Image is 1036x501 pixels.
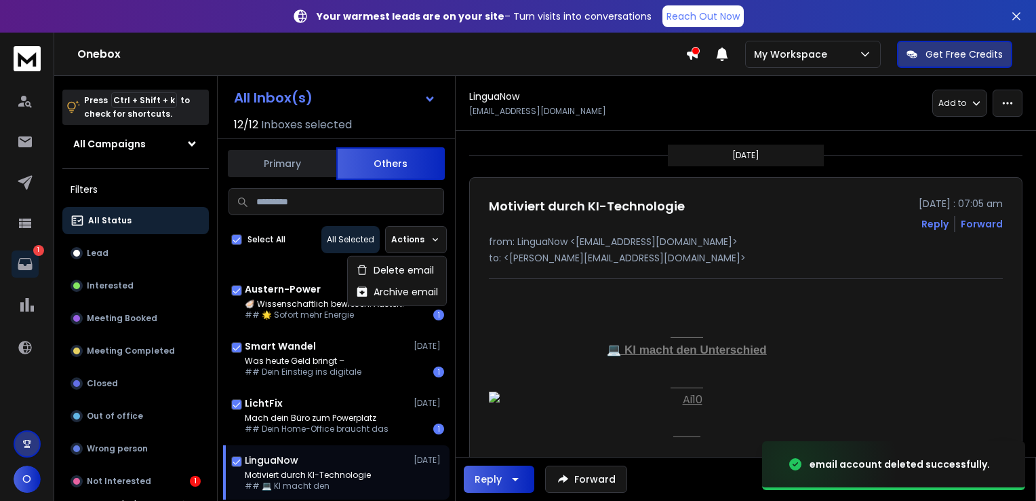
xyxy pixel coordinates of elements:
p: [DATE] [414,455,444,466]
p: Get Free Credits [925,48,1003,61]
p: Lead [87,248,108,259]
p: Motiviert durch KI-Technologie [245,470,371,481]
span: 12 / 12 [234,117,258,133]
p: 1 [33,245,44,256]
p: ## Dein Home-Office braucht das [245,424,388,434]
p: Wrong person [87,443,148,454]
p: [DATE] [414,341,444,352]
p: Was heute Geld bringt – [245,356,361,367]
div: Archive email [356,285,438,299]
h1: Onebox [77,46,685,62]
p: [DATE] [732,150,759,161]
span: O [14,466,41,493]
p: Meeting Booked [87,313,157,324]
h1: LinguaNow [469,90,519,103]
div: Reply [475,472,502,486]
p: Press to check for shortcuts. [84,94,190,121]
p: ## 🌟 Sofort mehr Energie [245,310,407,320]
button: Forward [545,466,627,493]
p: Not Interested [87,476,151,487]
h1: LichtFix [245,396,283,410]
div: 1 [433,367,444,377]
p: Mach dein Büro zum Powerplatz [245,413,388,424]
h3: Inboxes selected [261,117,352,133]
div: Forward [961,217,1003,231]
p: Reach Out Now [666,10,740,23]
p: [EMAIL_ADDRESS][DOMAIN_NAME] [469,106,606,117]
strong: Your warmest leads are on your site [317,10,504,23]
h1: All Campaigns [73,137,146,151]
p: All Status [88,215,132,226]
p: [DATE] : 07:05 am [919,197,1003,210]
h1: LinguaNow [245,453,298,467]
div: 1 [433,310,444,320]
label: Select All [247,234,285,245]
p: My Workspace [754,48,833,61]
p: Actions [391,234,424,245]
div: 1 [190,476,201,487]
p: from: LinguaNow <[EMAIL_ADDRESS][DOMAIN_NAME]> [489,235,1003,248]
p: ## 💻 KI macht den [245,481,371,491]
h1: Austern-Power [245,282,321,296]
p: Out of office [87,411,143,422]
p: [DATE] [414,398,444,409]
p: All Selected [327,234,374,245]
p: Add to [938,98,966,109]
button: Primary [228,149,336,179]
div: 1 [433,424,444,434]
img: Ai10 [489,392,885,408]
h1: Smart Wandel [245,339,316,353]
img: logo [14,46,41,71]
p: Meeting Completed [87,346,175,356]
p: Interested [87,280,134,291]
h3: Filters [62,180,209,199]
button: Others [336,147,445,180]
p: 🦪 Wissenschaftlich bewiesen: Austern als [245,299,407,310]
p: Closed [87,378,118,389]
span: Ctrl + Shift + k [111,92,177,108]
p: to: <[PERSON_NAME][EMAIL_ADDRESS][DOMAIN_NAME]> [489,251,1003,265]
button: Reply [921,217,949,231]
p: ## Dein Einstieg ins digitale [245,367,361,377]
div: Delete email [356,263,434,277]
p: – Turn visits into conversations [317,10,652,23]
h1: All Inbox(s) [234,91,313,105]
h5: 💻 KI macht den Unterschied [489,341,885,359]
h1: Motiviert durch KI-Technologie [489,197,685,216]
